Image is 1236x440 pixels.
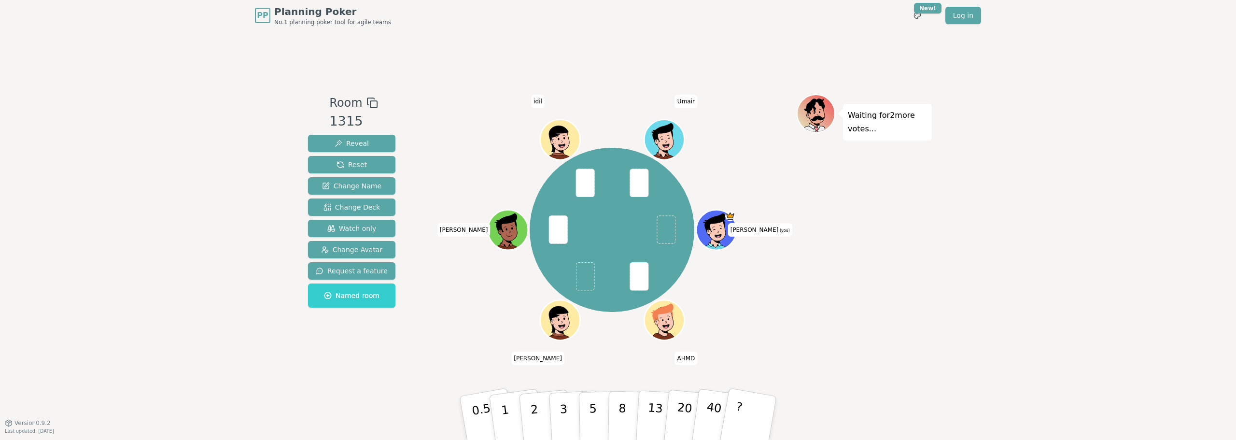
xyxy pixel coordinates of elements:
[329,112,378,131] div: 1315
[323,202,380,212] span: Change Deck
[308,220,395,237] button: Watch only
[511,351,564,365] span: Click to change your name
[274,5,391,18] span: Planning Poker
[274,18,391,26] span: No.1 planning poker tool for agile teams
[725,211,735,221] span: Jessica is the host
[308,262,395,280] button: Request a feature
[308,135,395,152] button: Reveal
[848,109,927,136] p: Waiting for 2 more votes...
[697,211,735,249] button: Click to change your avatar
[778,228,790,233] span: (you)
[308,156,395,173] button: Reset
[327,224,377,233] span: Watch only
[337,160,367,170] span: Reset
[674,351,697,365] span: Click to change your name
[321,245,383,255] span: Change Avatar
[316,266,388,276] span: Request a feature
[308,199,395,216] button: Change Deck
[14,419,51,427] span: Version 0.9.2
[5,428,54,434] span: Last updated: [DATE]
[675,95,697,108] span: Click to change your name
[335,139,369,148] span: Reveal
[437,223,491,237] span: Click to change your name
[945,7,981,24] a: Log in
[5,419,51,427] button: Version0.9.2
[308,284,395,308] button: Named room
[329,94,362,112] span: Room
[255,5,391,26] a: PPPlanning PokerNo.1 planning poker tool for agile teams
[308,177,395,195] button: Change Name
[728,223,792,237] span: Click to change your name
[257,10,268,21] span: PP
[909,7,926,24] button: New!
[324,291,379,300] span: Named room
[914,3,941,14] div: New!
[531,95,545,108] span: Click to change your name
[322,181,381,191] span: Change Name
[308,241,395,258] button: Change Avatar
